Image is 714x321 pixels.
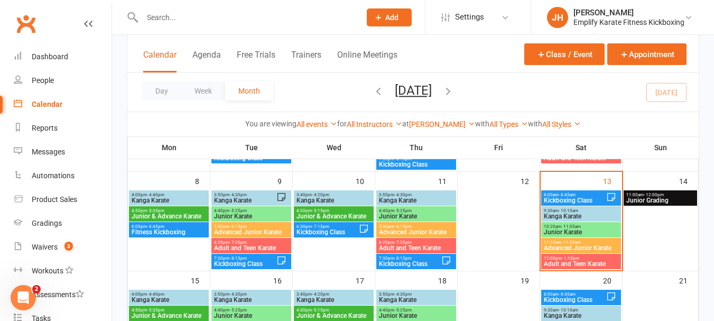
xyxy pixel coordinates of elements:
[131,224,207,229] span: 6:00pm
[438,271,457,289] div: 18
[214,308,289,313] span: 4:40pm
[378,240,454,245] span: 6:20pm
[394,192,412,197] span: - 4:30pm
[139,10,353,25] input: Search...
[378,245,454,251] span: Adult and Teen Karate
[524,43,605,65] button: Class / Event
[32,195,77,204] div: Product Sales
[543,213,619,219] span: Kanga Karate
[528,120,542,128] strong: with
[273,271,292,289] div: 16
[378,313,454,319] span: Junior Karate
[561,224,581,229] span: - 11:05am
[214,208,289,213] span: 4:40pm
[131,208,207,213] span: 4:50pm
[214,192,276,197] span: 3:50pm
[438,172,457,189] div: 11
[296,192,372,197] span: 3:40pm
[543,229,619,235] span: Junior Karate
[245,120,296,128] strong: You are viewing
[603,271,622,289] div: 20
[573,8,684,17] div: [PERSON_NAME]
[394,208,412,213] span: - 5:25pm
[402,120,409,128] strong: at
[543,240,619,245] span: 11:10am
[131,213,207,219] span: Junior & Advance Karate
[131,308,207,313] span: 4:50pm
[181,81,225,100] button: Week
[644,192,664,197] span: - 12:00pm
[378,261,441,267] span: Kickboxing Class
[229,308,247,313] span: - 5:25pm
[378,197,454,204] span: Kanga Karate
[356,172,375,189] div: 10
[623,136,699,159] th: Sun
[214,261,276,267] span: Kickboxing Class
[296,308,372,313] span: 4:30pm
[229,240,247,245] span: - 7:20pm
[543,192,606,197] span: 8:00am
[559,192,576,197] span: - 8:45am
[195,172,210,189] div: 8
[147,224,164,229] span: - 6:45pm
[394,224,412,229] span: - 6:15pm
[14,235,112,259] a: Waivers 3
[214,213,289,219] span: Junior Karate
[543,308,619,313] span: 9:30am
[312,224,329,229] span: - 7:15pm
[296,120,337,129] a: All events
[540,136,623,159] th: Sat
[214,256,276,261] span: 7:30pm
[293,136,375,159] th: Wed
[13,11,39,37] a: Clubworx
[214,155,289,161] span: Kickboxing Class
[543,245,619,251] span: Advanced Junior Karate
[296,292,372,297] span: 3:40pm
[214,224,289,229] span: 5:30pm
[214,297,289,303] span: Kanga Karate
[378,292,454,297] span: 3:50pm
[543,208,619,213] span: 9:30am
[337,120,347,128] strong: for
[394,256,412,261] span: - 8:15pm
[367,8,412,26] button: Add
[394,292,412,297] span: - 4:30pm
[543,261,619,267] span: Adult and Teen Karate
[543,256,619,261] span: 12:00pm
[378,229,454,235] span: Advanced Junior Karate
[214,240,289,245] span: 6:20pm
[237,50,275,72] button: Free Trials
[521,271,540,289] div: 19
[32,100,62,108] div: Calendar
[214,197,276,204] span: Kanga Karate
[14,164,112,188] a: Automations
[131,229,207,235] span: Fitness Kickboxing
[14,188,112,212] a: Product Sales
[32,148,65,156] div: Messages
[626,192,695,197] span: 11:00am
[378,297,454,303] span: Kanga Karate
[679,271,698,289] div: 21
[562,256,579,261] span: - 1:10pm
[603,172,622,189] div: 13
[312,292,329,297] span: - 4:20pm
[296,213,372,219] span: Junior & Advance Karate
[142,81,181,100] button: Day
[561,240,581,245] span: - 11:55am
[64,242,73,251] span: 3
[543,155,619,161] span: Adult and Teen Karate
[296,313,372,319] span: Junior & Advance Karate
[378,213,454,219] span: Junior Karate
[296,229,359,235] span: Kickboxing Class
[14,212,112,235] a: Gradings
[32,290,84,299] div: Assessments
[543,197,606,204] span: Kickboxing Class
[229,192,247,197] span: - 4:30pm
[14,69,112,93] a: People
[312,308,329,313] span: - 5:15pm
[229,224,247,229] span: - 6:15pm
[147,308,164,313] span: - 5:35pm
[229,256,247,261] span: - 8:15pm
[409,120,475,129] a: [PERSON_NAME]
[214,229,289,235] span: Advanced Junior Karate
